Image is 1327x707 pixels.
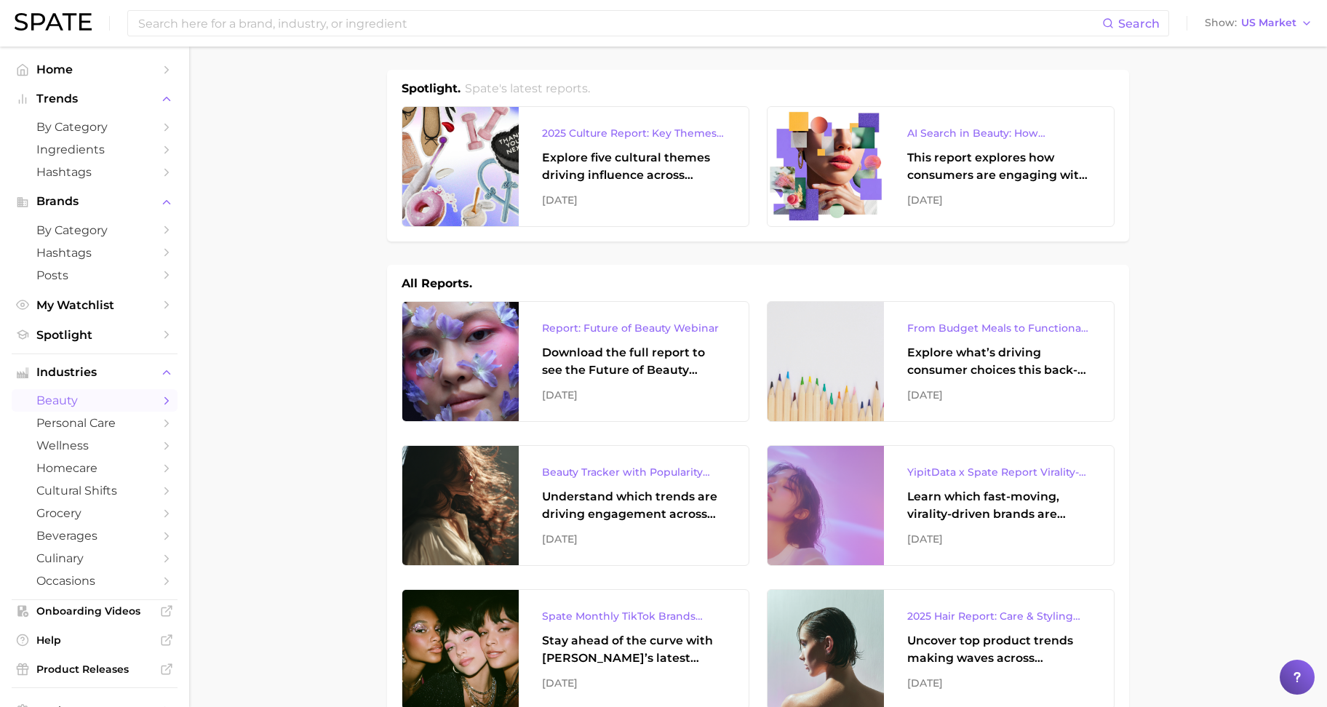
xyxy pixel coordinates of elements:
span: grocery [36,506,153,520]
a: by Category [12,116,178,138]
span: Hashtags [36,165,153,179]
div: 2025 Hair Report: Care & Styling Products [907,607,1091,625]
span: Posts [36,268,153,282]
a: Help [12,629,178,651]
div: This report explores how consumers are engaging with AI-powered search tools — and what it means ... [907,149,1091,184]
div: [DATE] [542,674,725,692]
h1: All Reports. [402,275,472,292]
div: [DATE] [542,191,725,209]
span: by Category [36,223,153,237]
div: [DATE] [907,191,1091,209]
a: Hashtags [12,241,178,264]
span: Show [1205,19,1237,27]
div: Explore five cultural themes driving influence across beauty, food, and pop culture. [542,149,725,184]
span: culinary [36,551,153,565]
span: Industries [36,366,153,379]
h2: Spate's latest reports. [465,80,590,97]
div: YipitData x Spate Report Virality-Driven Brands Are Taking a Slice of the Beauty Pie [907,463,1091,481]
div: Learn which fast-moving, virality-driven brands are leading the pack, the risks of viral growth, ... [907,488,1091,523]
div: Download the full report to see the Future of Beauty trends we unpacked during the webinar. [542,344,725,379]
div: Spate Monthly TikTok Brands Tracker [542,607,725,625]
a: Report: Future of Beauty WebinarDownload the full report to see the Future of Beauty trends we un... [402,301,749,422]
div: [DATE] [907,674,1091,692]
a: wellness [12,434,178,457]
div: AI Search in Beauty: How Consumers Are Using ChatGPT vs. Google Search [907,124,1091,142]
div: Understand which trends are driving engagement across platforms in the skin, hair, makeup, and fr... [542,488,725,523]
span: Onboarding Videos [36,604,153,618]
a: personal care [12,412,178,434]
a: Posts [12,264,178,287]
a: From Budget Meals to Functional Snacks: Food & Beverage Trends Shaping Consumer Behavior This Sch... [767,301,1115,422]
a: Ingredients [12,138,178,161]
div: [DATE] [907,386,1091,404]
a: Home [12,58,178,81]
span: by Category [36,120,153,134]
a: My Watchlist [12,294,178,316]
span: Home [36,63,153,76]
span: personal care [36,416,153,430]
h1: Spotlight. [402,80,461,97]
a: 2025 Culture Report: Key Themes That Are Shaping Consumer DemandExplore five cultural themes driv... [402,106,749,227]
a: AI Search in Beauty: How Consumers Are Using ChatGPT vs. Google SearchThis report explores how co... [767,106,1115,227]
button: Trends [12,88,178,110]
input: Search here for a brand, industry, or ingredient [137,11,1102,36]
a: Onboarding Videos [12,600,178,622]
div: [DATE] [542,386,725,404]
span: Product Releases [36,663,153,676]
div: Stay ahead of the curve with [PERSON_NAME]’s latest monthly tracker, spotlighting the fastest-gro... [542,632,725,667]
a: occasions [12,570,178,592]
div: From Budget Meals to Functional Snacks: Food & Beverage Trends Shaping Consumer Behavior This Sch... [907,319,1091,337]
a: grocery [12,502,178,524]
span: US Market [1241,19,1296,27]
span: homecare [36,461,153,475]
a: beverages [12,524,178,547]
span: Ingredients [36,143,153,156]
a: beauty [12,389,178,412]
span: Spotlight [36,328,153,342]
a: Product Releases [12,658,178,680]
div: [DATE] [542,530,725,548]
a: Beauty Tracker with Popularity IndexUnderstand which trends are driving engagement across platfor... [402,445,749,566]
a: homecare [12,457,178,479]
a: Spotlight [12,324,178,346]
a: by Category [12,219,178,241]
span: Trends [36,92,153,105]
div: 2025 Culture Report: Key Themes That Are Shaping Consumer Demand [542,124,725,142]
div: Uncover top product trends making waves across platforms — along with key insights into benefits,... [907,632,1091,667]
span: Help [36,634,153,647]
span: Hashtags [36,246,153,260]
a: culinary [12,547,178,570]
div: [DATE] [907,530,1091,548]
span: Search [1118,17,1160,31]
a: YipitData x Spate Report Virality-Driven Brands Are Taking a Slice of the Beauty PieLearn which f... [767,445,1115,566]
span: beverages [36,529,153,543]
button: Industries [12,362,178,383]
span: cultural shifts [36,484,153,498]
a: Hashtags [12,161,178,183]
span: Brands [36,195,153,208]
button: Brands [12,191,178,212]
div: Explore what’s driving consumer choices this back-to-school season From budget-friendly meals to ... [907,344,1091,379]
span: wellness [36,439,153,452]
img: SPATE [15,13,92,31]
div: Report: Future of Beauty Webinar [542,319,725,337]
div: Beauty Tracker with Popularity Index [542,463,725,481]
a: cultural shifts [12,479,178,502]
span: occasions [36,574,153,588]
span: beauty [36,394,153,407]
button: ShowUS Market [1201,14,1316,33]
span: My Watchlist [36,298,153,312]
